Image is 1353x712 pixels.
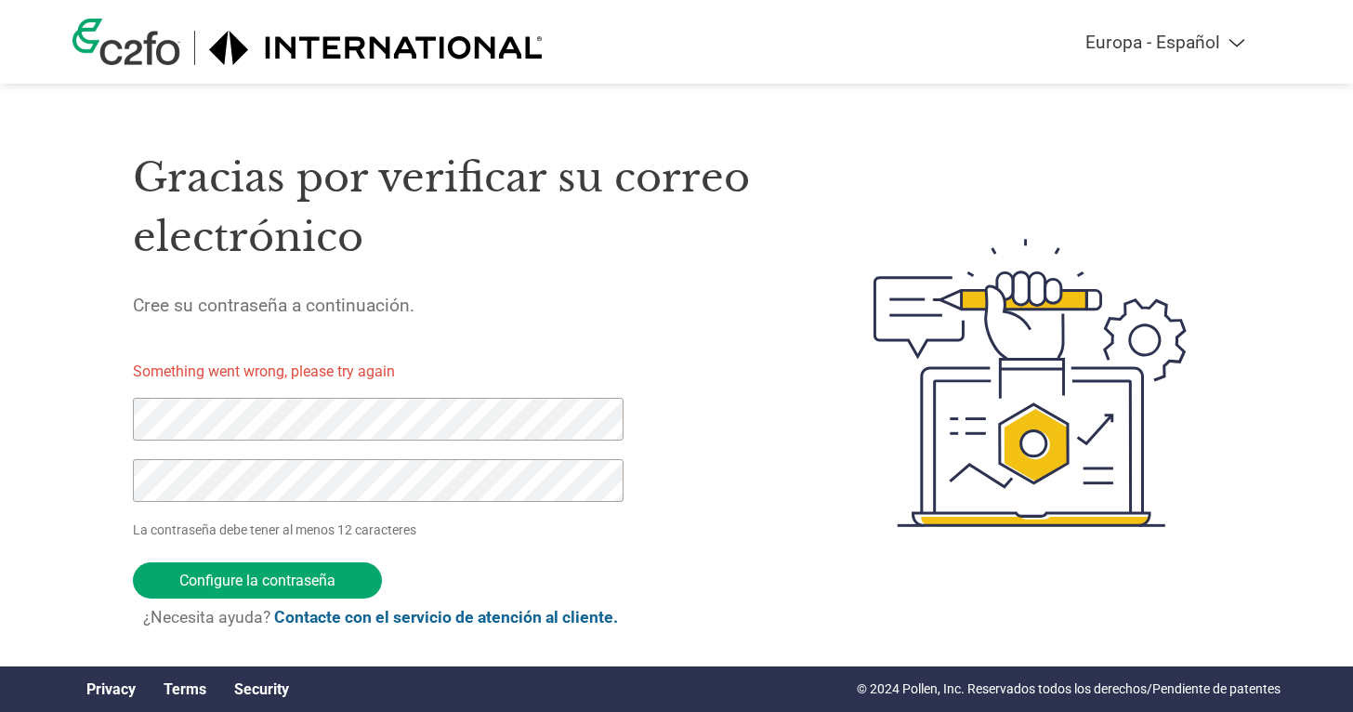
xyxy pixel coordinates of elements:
[133,361,655,383] p: Something went wrong, please try again
[840,121,1221,645] img: create-password
[133,295,785,316] h5: Cree su contraseña a continuación.
[72,19,180,65] img: c2fo logo
[234,680,289,698] a: Security
[133,562,382,599] input: Configure la contraseña
[209,31,544,65] img: International Motors, LLC.
[86,680,136,698] a: Privacy
[133,148,785,268] h1: Gracias por verificar su correo electrónico
[274,608,618,626] a: Contacte con el servicio de atención al cliente.
[857,679,1281,699] p: © 2024 Pollen, Inc. Reservados todos los derechos/Pendiente de patentes
[143,608,618,626] span: ¿Necesita ayuda?
[164,680,206,698] a: Terms
[133,521,629,540] p: La contraseña debe tener al menos 12 caracteres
